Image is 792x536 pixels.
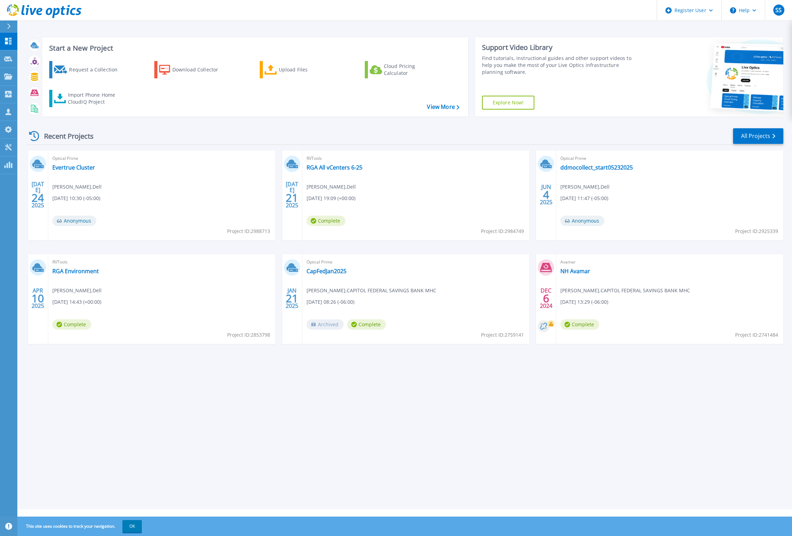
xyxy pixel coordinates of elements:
span: [DATE] 19:09 (+00:00) [307,194,355,202]
span: Anonymous [560,216,604,226]
span: Avamar [560,258,779,266]
span: Project ID: 2984749 [481,227,524,235]
span: Optical Prime [52,155,271,162]
span: Project ID: 2988713 [227,227,270,235]
span: [PERSON_NAME] , CAPITOL FEDERAL SAVINGS BANK MHC [560,287,690,294]
a: NH Avamar [560,268,590,275]
div: Download Collector [172,63,228,77]
span: 21 [286,295,298,301]
span: [PERSON_NAME] , Dell [307,183,356,191]
a: RGA Environment [52,268,99,275]
span: [PERSON_NAME] , Dell [52,183,102,191]
div: Find tutorials, instructional guides and other support videos to help you make the most of your L... [482,55,640,76]
a: ddmocollect_start05232025 [560,164,633,171]
span: 6 [543,295,549,301]
span: RVTools [307,155,525,162]
span: Complete [52,319,91,330]
div: [DATE] 2025 [31,182,44,207]
div: Request a Collection [69,63,124,77]
span: Anonymous [52,216,96,226]
h3: Start a New Project [49,44,459,52]
span: [DATE] 08:26 (-06:00) [307,298,354,306]
span: RVTools [52,258,271,266]
span: Project ID: 2741484 [735,331,778,339]
a: Cloud Pricing Calculator [365,61,442,78]
a: Upload Files [260,61,337,78]
span: 21 [286,195,298,201]
span: [PERSON_NAME] , Dell [560,183,610,191]
div: Support Video Library [482,43,640,52]
a: Evertrue Cluster [52,164,95,171]
span: [PERSON_NAME] , Dell [52,287,102,294]
a: CapFedJan2025 [307,268,346,275]
div: Recent Projects [27,128,103,145]
a: Explore Now! [482,96,535,110]
span: [DATE] 14:43 (+00:00) [52,298,101,306]
div: APR 2025 [31,286,44,311]
span: Complete [560,319,599,330]
a: Download Collector [154,61,232,78]
span: [PERSON_NAME] , CAPITOL FEDERAL SAVINGS BANK MHC [307,287,436,294]
span: Project ID: 2853798 [227,331,270,339]
div: Cloud Pricing Calculator [384,63,439,77]
span: 10 [32,295,44,301]
span: [DATE] 10:30 (-05:00) [52,194,100,202]
a: All Projects [733,128,783,144]
span: SS [775,7,782,13]
span: 24 [32,195,44,201]
a: View More [427,104,459,110]
span: [DATE] 11:47 (-05:00) [560,194,608,202]
div: JUN 2025 [540,182,553,207]
a: RGA All vCenters 6-25 [307,164,362,171]
span: Complete [347,319,386,330]
span: [DATE] 13:29 (-06:00) [560,298,608,306]
span: Archived [307,319,344,330]
button: OK [122,520,142,533]
div: [DATE] 2025 [285,182,299,207]
div: Upload Files [279,63,334,77]
div: JAN 2025 [285,286,299,311]
a: Request a Collection [49,61,127,78]
span: Project ID: 2925339 [735,227,778,235]
div: Import Phone Home CloudIQ Project [68,92,122,105]
span: 4 [543,192,549,198]
span: Optical Prime [560,155,779,162]
span: Optical Prime [307,258,525,266]
span: This site uses cookies to track your navigation. [19,520,142,533]
span: Project ID: 2759141 [481,331,524,339]
span: Complete [307,216,345,226]
div: DEC 2024 [540,286,553,311]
